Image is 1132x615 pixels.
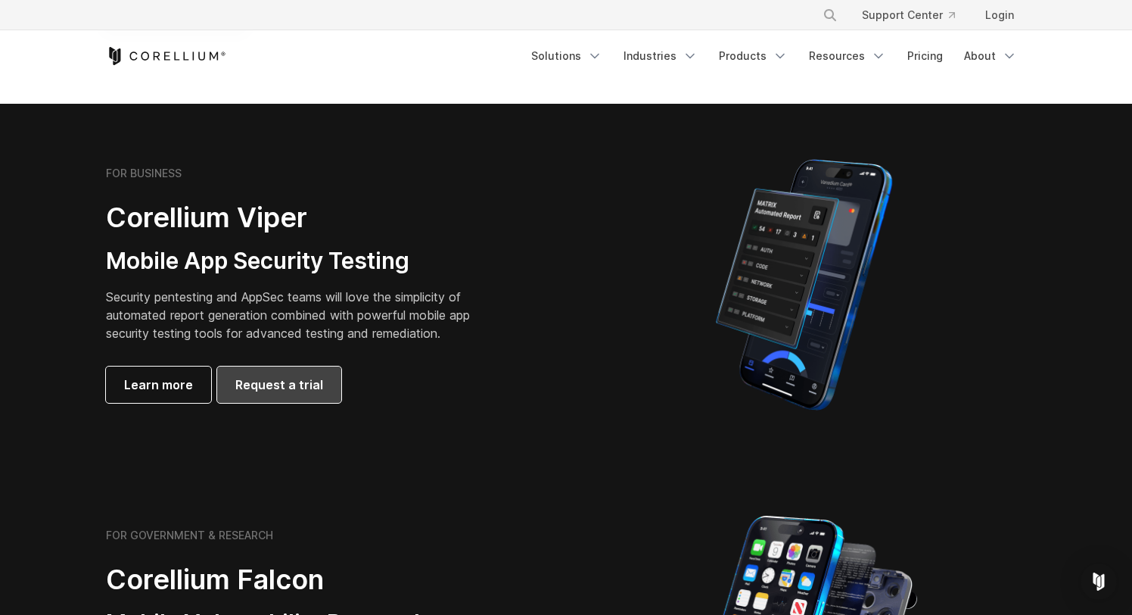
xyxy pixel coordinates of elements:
h3: Mobile App Security Testing [106,247,493,276]
h6: FOR GOVERNMENT & RESEARCH [106,529,273,542]
a: Corellium Home [106,47,226,65]
p: Security pentesting and AppSec teams will love the simplicity of automated report generation comb... [106,288,493,342]
h2: Corellium Viper [106,201,493,235]
a: Login [973,2,1026,29]
span: Request a trial [235,376,323,394]
img: Corellium MATRIX automated report on iPhone showing app vulnerability test results across securit... [690,152,918,417]
a: Industries [614,42,707,70]
h2: Corellium Falcon [106,563,530,597]
a: Request a trial [217,367,341,403]
h6: FOR BUSINESS [106,167,182,180]
div: Open Intercom Messenger [1081,563,1117,600]
a: Resources [800,42,895,70]
a: About [955,42,1026,70]
a: Pricing [898,42,952,70]
button: Search [816,2,844,29]
a: Support Center [850,2,967,29]
div: Navigation Menu [522,42,1026,70]
a: Solutions [522,42,611,70]
a: Learn more [106,367,211,403]
span: Learn more [124,376,193,394]
div: Navigation Menu [804,2,1026,29]
a: Products [710,42,797,70]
